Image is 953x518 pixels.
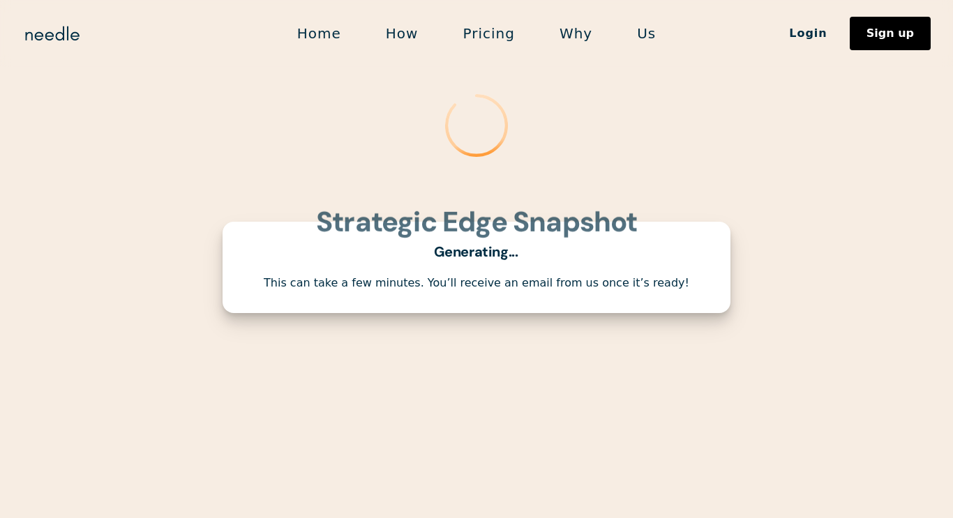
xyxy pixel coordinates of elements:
[239,276,714,291] div: This can take a few minutes. You’ll receive an email from us once it’s ready!
[850,17,931,50] a: Sign up
[316,204,638,240] strong: Strategic Edge Snapshot
[363,19,441,48] a: How
[434,244,520,259] div: Generating...
[866,28,914,39] div: Sign up
[767,22,850,45] a: Login
[440,19,536,48] a: Pricing
[275,19,363,48] a: Home
[537,19,615,48] a: Why
[615,19,678,48] a: Us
